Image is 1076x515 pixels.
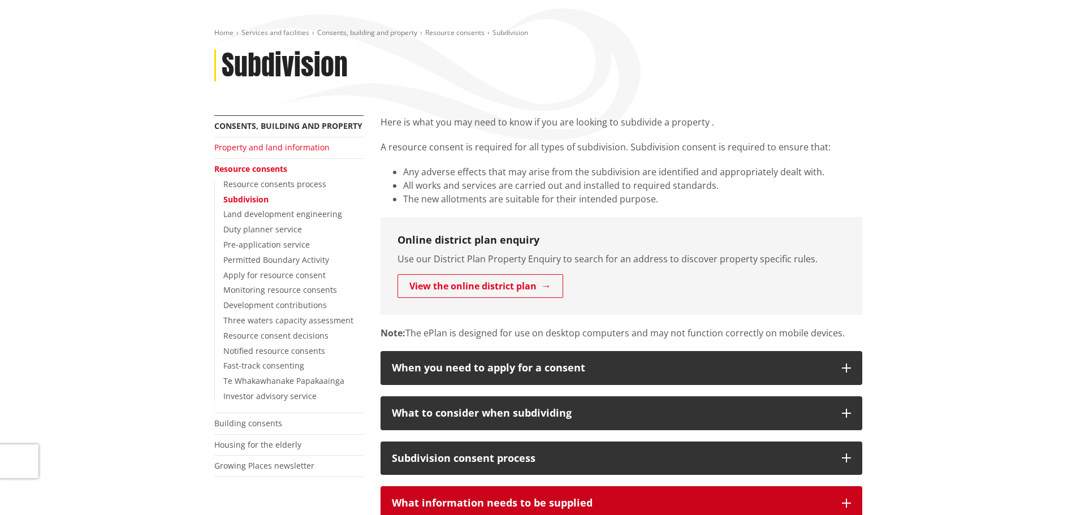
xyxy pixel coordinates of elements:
[223,300,327,310] a: Development contributions
[223,194,269,205] a: Subdivision
[223,315,353,326] a: Three waters capacity assessment
[403,165,862,179] li: Any adverse effects that may arise from the subdivision are identified and appropriately dealt with.
[381,327,405,339] strong: Note:
[425,28,485,37] a: Resource consents
[381,115,862,129] p: Here is what you may need to know if you are looking to subdivide a property .
[492,28,528,37] span: Subdivision
[392,497,831,509] div: What information needs to be supplied
[214,142,330,153] a: Property and land information
[1024,468,1065,508] iframe: Messenger Launcher
[223,284,337,295] a: Monitoring resource consents
[214,439,301,450] a: Housing for the elderly
[214,418,282,429] a: Building consents
[381,442,862,475] button: Subdivision consent process
[223,254,329,265] a: Permitted Boundary Activity
[222,49,348,82] h1: Subdivision
[397,252,845,266] p: Use our District Plan Property Enquiry to search for an address to discover property specific rules.
[214,120,362,131] a: Consents, building and property
[381,396,862,430] button: What to consider when subdividing
[223,224,302,235] a: Duty planner service
[317,28,417,37] a: Consents, building and property
[223,239,310,250] a: Pre-application service
[392,362,831,374] div: When you need to apply for a consent
[223,345,325,356] a: Notified resource consents
[403,192,862,206] li: The new allotments are suitable for their intended purpose.
[223,179,326,189] a: Resource consents process
[214,28,862,38] nav: breadcrumb
[392,453,831,464] div: Subdivision consent process
[392,408,831,419] div: What to consider when subdividing
[214,163,287,174] a: Resource consents
[381,326,862,340] p: The ePlan is designed for use on desktop computers and may not function correctly on mobile devices.
[397,274,563,298] a: View the online district plan
[223,209,342,219] a: Land development engineering
[223,360,304,371] a: Fast-track consenting
[381,140,862,154] p: A resource consent is required for all types of subdivision. Subdivision consent is required to e...
[214,28,234,37] a: Home
[223,330,329,341] a: Resource consent decisions
[223,391,317,401] a: Investor advisory service
[241,28,309,37] a: Services and facilities
[223,270,326,280] a: Apply for resource consent
[223,375,344,386] a: Te Whakawhanake Papakaainga
[397,234,845,246] h3: Online district plan enquiry
[403,179,862,192] li: All works and services are carried out and installed to required standards.
[381,351,862,385] button: When you need to apply for a consent
[214,460,314,471] a: Growing Places newsletter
